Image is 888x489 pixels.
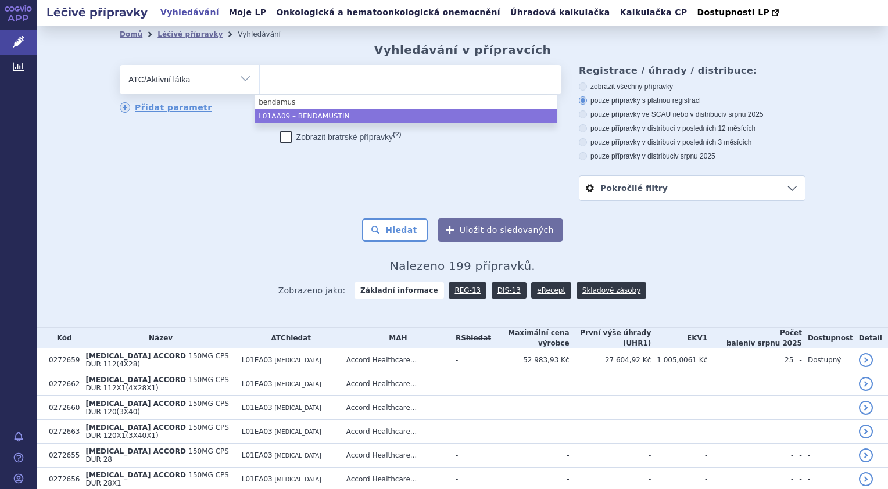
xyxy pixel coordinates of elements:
[157,30,223,38] a: Léčivé přípravky
[579,176,805,200] a: Pokročilé filtry
[859,401,873,415] a: detail
[157,5,223,20] a: Vyhledávání
[859,425,873,438] a: detail
[120,102,212,113] a: Přidat parametr
[236,328,341,348] th: ATC
[450,348,491,372] td: -
[43,444,80,468] td: 0272655
[85,400,186,408] span: [MEDICAL_DATA] ACCORD
[570,328,651,348] th: První výše úhrady (UHR1)
[491,444,570,468] td: -
[341,444,450,468] td: Accord Healthcare...
[438,218,563,242] button: Uložit do sledovaných
[651,396,707,420] td: -
[85,376,186,384] span: [MEDICAL_DATA] ACCORD
[255,109,557,123] li: L01AA09 – BENDAMUSTIN
[43,420,80,444] td: 0272663
[341,372,450,396] td: Accord Healthcare...
[491,396,570,420] td: -
[80,328,235,348] th: Název
[802,396,853,420] td: -
[242,356,273,364] span: L01EA03
[675,152,715,160] span: v srpnu 2025
[390,259,535,273] span: Nalezeno 199 přípravků.
[450,420,491,444] td: -
[255,95,557,109] li: bendamus
[651,348,707,372] td: 1 005,0061 Kč
[793,420,802,444] td: -
[43,348,80,372] td: 0272659
[85,471,228,487] span: 150MG CPS DUR 28X1
[341,328,450,348] th: MAH
[37,4,157,20] h2: Léčivé přípravky
[393,131,401,138] abbr: (?)
[273,5,504,20] a: Onkologická a hematoonkologická onemocnění
[85,471,186,479] span: [MEDICAL_DATA] ACCORD
[531,282,571,299] a: eRecept
[362,218,428,242] button: Hledat
[570,396,651,420] td: -
[579,138,805,147] label: pouze přípravky v distribuci v posledních 3 měsících
[85,423,186,432] span: [MEDICAL_DATA] ACCORD
[242,427,273,436] span: L01EA03
[617,5,691,20] a: Kalkulačka CP
[651,420,707,444] td: -
[793,372,802,396] td: -
[43,372,80,396] td: 0272662
[859,353,873,367] a: detail
[859,472,873,486] a: detail
[723,110,763,118] span: v srpnu 2025
[341,420,450,444] td: Accord Healthcare...
[225,5,270,20] a: Moje LP
[466,334,491,342] a: vyhledávání neobsahuje žádnou platnou referenční skupinu
[85,352,186,360] span: [MEDICAL_DATA] ACCORD
[85,376,228,392] span: 150MG CPS DUR 112X1(4X28X1)
[859,448,873,462] a: detail
[275,405,321,411] span: [MEDICAL_DATA]
[120,30,142,38] a: Domů
[853,328,888,348] th: Detail
[802,444,853,468] td: -
[707,348,793,372] td: 25
[570,372,651,396] td: -
[355,282,444,299] strong: Základní informace
[466,334,491,342] del: hledat
[579,110,805,119] label: pouze přípravky ve SCAU nebo v distribuci
[275,381,321,387] span: [MEDICAL_DATA]
[275,476,321,483] span: [MEDICAL_DATA]
[278,282,346,299] span: Zobrazeno jako:
[242,451,273,459] span: L01EA03
[43,328,80,348] th: Kód
[492,282,527,299] a: DIS-13
[570,348,651,372] td: 27 604,92 Kč
[859,377,873,391] a: detail
[85,447,186,455] span: [MEDICAL_DATA] ACCORD
[85,423,228,440] span: 150MG CPS DUR 120X1(3X40X1)
[579,124,805,133] label: pouze přípravky v distribuci v posledních 12 měsících
[491,420,570,444] td: -
[286,334,311,342] a: hledat
[651,372,707,396] td: -
[507,5,614,20] a: Úhradová kalkulačka
[491,372,570,396] td: -
[802,420,853,444] td: -
[651,444,707,468] td: -
[707,444,793,468] td: -
[85,400,228,416] span: 150MG CPS DUR 120(3X40)
[707,372,793,396] td: -
[577,282,646,299] a: Skladové zásoby
[802,372,853,396] td: -
[491,328,570,348] th: Maximální cena výrobce
[450,328,491,348] th: RS
[280,131,402,143] label: Zobrazit bratrské přípravky
[802,328,853,348] th: Dostupnost
[275,357,321,364] span: [MEDICAL_DATA]
[579,82,805,91] label: zobrazit všechny přípravky
[275,452,321,459] span: [MEDICAL_DATA]
[579,96,805,105] label: pouze přípravky s platnou registrací
[43,396,80,420] td: 0272660
[242,404,273,412] span: L01EA03
[693,5,785,21] a: Dostupnosti LP
[793,396,802,420] td: -
[450,372,491,396] td: -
